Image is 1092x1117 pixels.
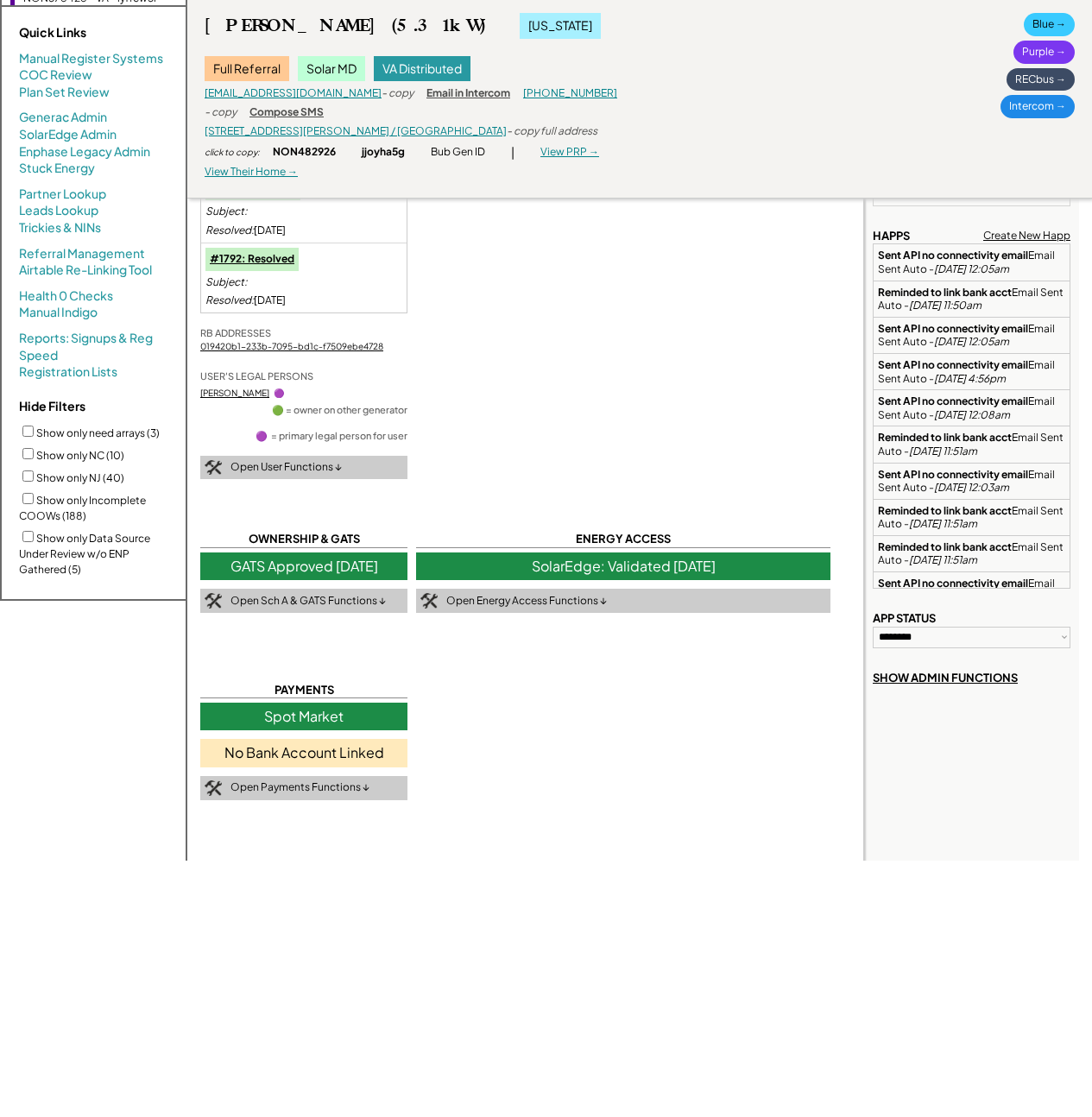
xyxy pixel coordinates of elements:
[909,517,977,530] em: [DATE] 11:51am
[511,144,514,161] div: |
[878,286,1012,299] strong: Reminded to link bank acct
[19,50,163,67] a: Manual Register Systems
[878,249,1028,262] strong: Sent API no connectivity email
[230,460,342,475] div: Open User Functions ↓
[878,322,1028,335] strong: Sent API no connectivity email
[19,219,101,237] a: Trickies & NINs
[878,577,1065,603] div: Email Sent Auto -
[878,322,1065,349] div: Email Sent Auto -
[878,577,1028,590] strong: Sent API no connectivity email
[205,780,222,796] img: tool-icon.png
[19,398,85,413] strong: Hide Filters
[540,145,599,160] div: View PRP →
[205,146,260,158] div: click to copy:
[1000,95,1075,118] div: Intercom →
[19,66,92,84] a: COC Review
[205,593,222,609] img: tool-icon.png
[507,124,597,139] div: - copy full address
[878,286,1065,312] div: Email Sent Auto -
[205,293,286,308] div: [DATE]
[873,670,1018,685] div: SHOW ADMIN FUNCTIONS
[36,449,124,462] label: Show only NC (10)
[274,387,284,399] div: 🟣
[200,341,383,351] a: 019420b1-233b-7095-bd1c-f7509ebe4728
[36,426,160,439] label: Show only need arrays (3)
[19,287,113,305] a: Health 0 Checks
[205,224,286,238] div: [DATE]
[19,532,150,576] label: Show only Data Source Under Review w/o ENP Gathered (5)
[878,540,1065,567] div: Email Sent Auto -
[19,126,117,143] a: SolarEdge Admin
[200,682,407,698] div: PAYMENTS
[431,145,485,160] div: Bub Gen ID
[19,262,152,279] a: Airtable Re-Linking Tool
[205,56,289,82] div: Full Referral
[374,56,470,82] div: VA Distributed
[205,275,247,288] em: Subject:
[200,703,407,730] div: Spot Market
[205,105,237,120] div: - copy
[878,468,1028,481] strong: Sent API no connectivity email
[878,468,1065,495] div: Email Sent Auto -
[873,228,910,243] div: HAPPS
[934,262,1009,275] em: [DATE] 12:05am
[19,245,145,262] a: Referral Management
[200,531,407,547] div: OWNERSHIP & GATS
[420,593,438,609] img: tool-icon.png
[19,330,168,363] a: Reports: Signups & Reg Speed
[205,205,247,218] em: Subject:
[249,105,324,120] div: Compose SMS
[909,299,982,312] em: [DATE] 11:50am
[210,252,294,265] a: #1792: Resolved
[523,86,617,99] a: [PHONE_NUMBER]
[426,86,510,101] div: Email in Intercom
[520,13,601,39] div: [US_STATE]
[909,553,977,566] em: [DATE] 11:51am
[873,610,936,626] div: APP STATUS
[878,249,1065,275] div: Email Sent Auto -
[416,531,830,547] div: ENERGY ACCESS
[878,358,1028,371] strong: Sent API no connectivity email
[19,363,117,381] a: Registration Lists
[205,15,485,36] div: [PERSON_NAME] (5.31kW)
[36,471,124,484] label: Show only NJ (40)
[19,304,98,321] a: Manual Indigo
[878,431,1065,458] div: Email Sent Auto -
[1007,68,1075,92] div: RECbus →
[272,403,407,416] div: 🟢 = owner on other generator
[19,24,192,41] div: Quick Links
[934,481,1009,494] em: [DATE] 12:03am
[878,504,1012,517] strong: Reminded to link bank acct
[19,109,107,126] a: Generac Admin
[205,224,254,237] em: Resolved:
[205,86,382,99] a: [EMAIL_ADDRESS][DOMAIN_NAME]
[878,431,1012,444] strong: Reminded to link bank acct
[1013,41,1075,64] div: Purple →
[19,143,150,161] a: Enphase Legacy Admin
[298,56,365,82] div: Solar MD
[230,594,386,609] div: Open Sch A & GATS Functions ↓
[256,429,407,442] div: 🟣 = primary legal person for user
[878,540,1012,553] strong: Reminded to link bank acct
[878,504,1065,531] div: Email Sent Auto -
[878,394,1065,421] div: Email Sent Auto -
[1024,13,1075,36] div: Blue →
[200,326,271,339] div: RB ADDRESSES
[19,494,146,522] label: Show only Incomplete COOWs (188)
[230,780,369,795] div: Open Payments Functions ↓
[19,186,106,203] a: Partner Lookup
[446,594,607,609] div: Open Energy Access Functions ↓
[205,124,507,137] a: [STREET_ADDRESS][PERSON_NAME] / [GEOGRAPHIC_DATA]
[878,394,1028,407] strong: Sent API no connectivity email
[382,86,413,101] div: - copy
[200,739,407,767] div: No Bank Account Linked
[19,84,110,101] a: Plan Set Review
[273,145,336,160] div: NON482926
[205,293,254,306] em: Resolved:
[200,388,269,398] a: [PERSON_NAME]
[19,160,95,177] a: Stuck Energy
[934,408,1010,421] em: [DATE] 12:08am
[19,202,98,219] a: Leads Lookup
[362,145,405,160] div: jjoyha5g
[934,372,1006,385] em: [DATE] 4:56pm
